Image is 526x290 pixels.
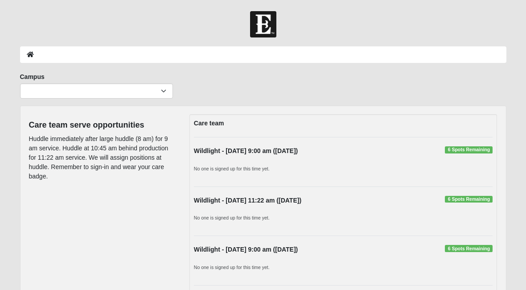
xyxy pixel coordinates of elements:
p: Huddle immediately after large huddle (8 am) for 9 am service. Huddle at 10:45 am behind producti... [29,134,176,181]
strong: Care team [194,120,224,127]
span: 6 Spots Remaining [445,245,493,252]
strong: Wildlight - [DATE] 9:00 am ([DATE]) [194,147,298,154]
small: No one is signed up for this time yet. [194,166,270,171]
strong: Wildlight - [DATE] 11:22 am ([DATE]) [194,197,301,204]
small: No one is signed up for this time yet. [194,215,270,220]
strong: Wildlight - [DATE] 9:00 am ([DATE]) [194,246,298,253]
h4: Care team serve opportunities [29,120,176,130]
span: 6 Spots Remaining [445,146,493,153]
small: No one is signed up for this time yet. [194,265,270,270]
img: Church of Eleven22 Logo [250,11,276,37]
label: Campus [20,72,45,81]
span: 6 Spots Remaining [445,196,493,203]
